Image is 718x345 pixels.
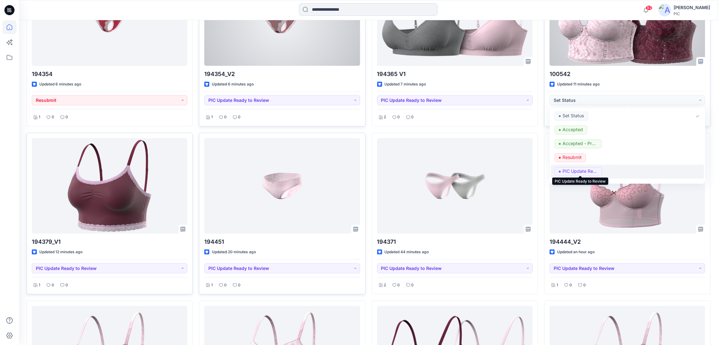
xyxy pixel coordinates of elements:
[384,114,386,120] p: 2
[563,139,598,148] p: Accepted - Proceed to Retailer SZ
[583,282,586,289] p: 0
[224,282,227,289] p: 0
[411,114,414,120] p: 0
[674,4,710,11] div: [PERSON_NAME]
[411,282,414,289] p: 0
[569,282,572,289] p: 0
[32,138,187,234] a: 194379_V1
[204,138,360,234] a: 194451
[39,81,81,88] p: Updated 6 minutes ago
[557,282,558,289] p: 1
[238,114,240,120] p: 0
[52,114,54,120] p: 0
[32,70,187,79] p: 194354
[212,249,256,255] p: Updated 20 minutes ago
[212,81,254,88] p: Updated 6 minutes ago
[39,282,40,289] p: 1
[204,70,360,79] p: 194354_V2
[563,167,598,175] p: PIC Update Ready to Review
[377,70,533,79] p: 194365 V1
[224,114,227,120] p: 0
[563,153,582,161] p: Resubmit
[377,237,533,246] p: 194371
[646,5,653,10] span: 92
[550,138,705,234] a: 194444_V2
[563,181,572,189] p: Hold
[674,11,710,16] div: PIC
[550,237,705,246] p: 194444_V2
[238,282,240,289] p: 0
[563,126,583,134] p: Accepted
[659,4,671,16] img: avatar
[557,249,595,255] p: Updated an hour ago
[65,114,68,120] p: 0
[211,114,213,120] p: 1
[384,282,386,289] p: 2
[32,237,187,246] p: 194379_V1
[385,81,426,88] p: Updated 7 minutes ago
[39,114,40,120] p: 1
[211,282,213,289] p: 1
[39,249,82,255] p: Updated 12 minutes ago
[385,249,429,255] p: Updated 44 minutes ago
[557,81,600,88] p: Updated 11 minutes ago
[398,282,400,289] p: 0
[398,114,400,120] p: 0
[52,282,54,289] p: 0
[204,237,360,246] p: 194451
[563,112,584,120] p: Set Status
[65,282,68,289] p: 0
[377,138,533,234] a: 194371
[550,70,705,79] p: 100542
